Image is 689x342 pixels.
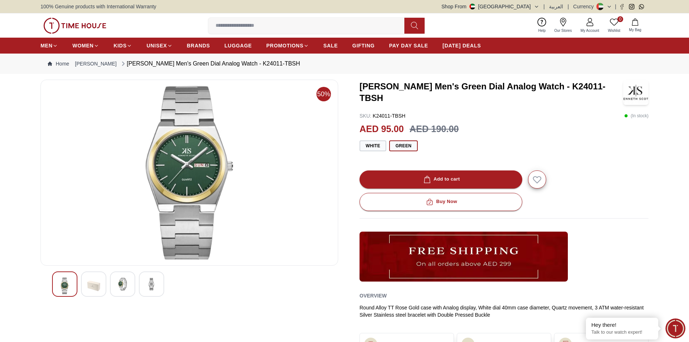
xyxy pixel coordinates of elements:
a: Our Stores [550,16,576,35]
a: Whatsapp [639,4,644,9]
a: SALE [323,39,338,52]
span: GIFTING [352,42,375,49]
div: Add to cart [422,175,460,183]
button: Shop From[GEOGRAPHIC_DATA] [442,3,539,10]
span: UNISEX [146,42,167,49]
a: Home [48,60,69,67]
img: Kenneth Scott Men's Green Dial Analog Watch - K24011-TBSH [623,80,648,105]
button: White [360,140,386,151]
h2: Overview [360,290,387,301]
img: United Arab Emirates [469,4,475,9]
a: 0Wishlist [604,16,625,35]
h3: [PERSON_NAME] Men's Green Dial Analog Watch - K24011-TBSH [360,81,623,104]
span: WOMEN [72,42,94,49]
span: SKU : [360,113,371,119]
span: Our Stores [552,28,575,33]
span: BRANDS [187,42,210,49]
img: ... [360,232,568,282]
span: | [567,3,569,10]
div: Hey there! [591,321,653,329]
a: Help [534,16,550,35]
button: Green [389,140,417,151]
a: MEN [41,39,58,52]
a: [DATE] DEALS [443,39,481,52]
span: LUGGAGE [225,42,252,49]
div: Buy Now [425,198,457,206]
span: My Bag [626,27,644,33]
span: SALE [323,42,338,49]
div: [PERSON_NAME] Men's Green Dial Analog Watch - K24011-TBSH [120,59,300,68]
img: ... [43,18,106,34]
a: BRANDS [187,39,210,52]
span: KIDS [114,42,127,49]
p: Talk to our watch expert! [591,329,653,335]
span: My Account [578,28,602,33]
h3: AED 190.00 [409,122,459,136]
div: Chat Widget [665,318,685,338]
span: 100% Genuine products with International Warranty [41,3,156,10]
button: Add to cart [360,170,522,189]
img: Kenneth Scott Men's White Dial Analog Watch - K24011-KBSW [58,278,71,294]
h2: AED 95.00 [360,122,404,136]
a: KIDS [114,39,132,52]
nav: Breadcrumb [41,54,648,74]
button: Buy Now [360,193,522,211]
a: WOMEN [72,39,99,52]
a: UNISEX [146,39,172,52]
a: [PERSON_NAME] [75,60,116,67]
span: PROMOTIONS [266,42,303,49]
p: K24011-TBSH [360,112,405,119]
button: العربية [549,3,563,10]
div: Round Alloy TT Rose Gold case with Analog display, White dial 40mm case diameter, Quartz movement... [360,304,648,318]
span: | [615,3,616,10]
button: My Bag [625,17,646,34]
span: Help [535,28,549,33]
img: Kenneth Scott Men's White Dial Analog Watch - K24011-KBSW [116,278,129,291]
span: Wishlist [605,28,623,33]
a: Facebook [619,4,625,9]
span: 50% [316,87,331,101]
a: GIFTING [352,39,375,52]
div: Currency [573,3,597,10]
span: [DATE] DEALS [443,42,481,49]
a: Instagram [629,4,634,9]
a: LUGGAGE [225,39,252,52]
span: PAY DAY SALE [389,42,428,49]
a: PROMOTIONS [266,39,309,52]
img: Kenneth Scott Men's White Dial Analog Watch - K24011-KBSW [145,278,158,291]
img: Kenneth Scott Men's White Dial Analog Watch - K24011-KBSW [87,278,100,294]
span: 0 [617,16,623,22]
span: MEN [41,42,52,49]
p: ( In stock ) [624,112,648,119]
img: Kenneth Scott Men's White Dial Analog Watch - K24011-KBSW [47,86,332,259]
a: PAY DAY SALE [389,39,428,52]
span: | [544,3,545,10]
